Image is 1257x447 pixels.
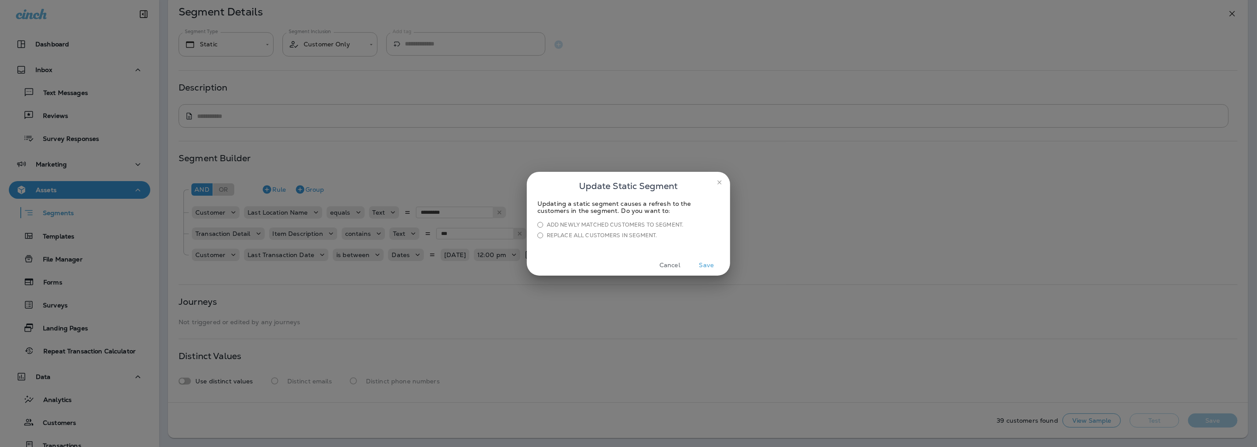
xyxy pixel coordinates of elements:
span: Update Static Segment [579,179,678,193]
div: Add newly matched customers to segment. [547,221,683,228]
button: Save [690,258,723,272]
div: Replace all customers in segment. [547,232,657,239]
input: Add newly matched customers to segment. [537,221,543,228]
button: Cancel [653,258,686,272]
div: Updating a static segment causes a refresh to the customers in the segment. Do you want to: [537,200,720,214]
button: close [712,175,727,189]
input: Replace all customers in segment. [537,232,543,239]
